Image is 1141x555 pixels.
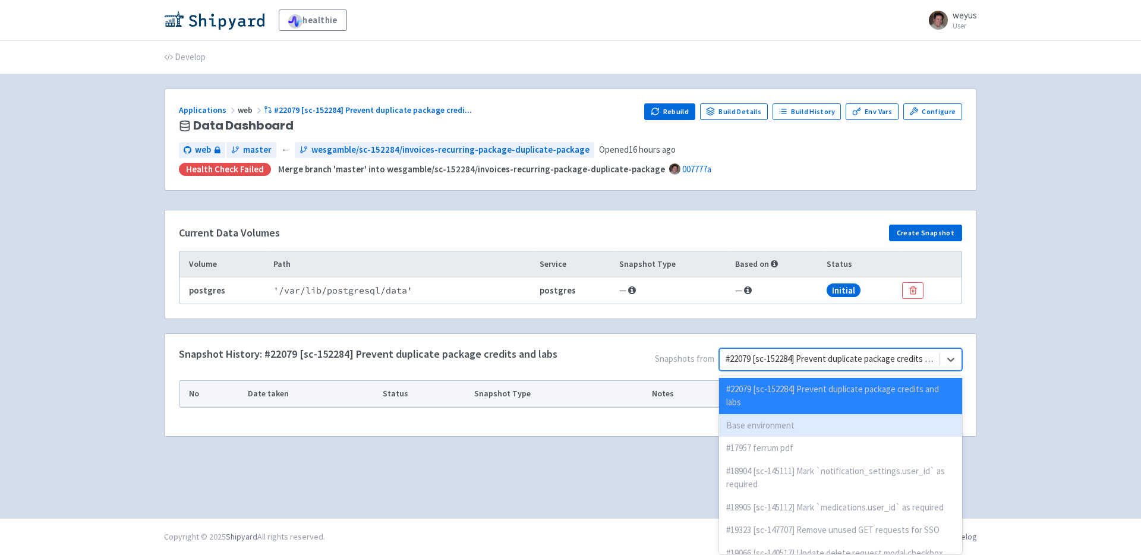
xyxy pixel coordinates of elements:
[827,283,861,297] span: Initial
[281,143,290,157] span: ←
[557,348,962,376] span: Snapshots from
[719,414,962,437] div: Base environment
[846,103,898,120] a: Env Vars
[719,378,962,414] div: #22079 [sc-152284] Prevent duplicate package credits and labs
[644,103,695,120] button: Rebuild
[379,381,471,407] th: Status
[179,105,238,115] a: Applications
[629,144,676,155] time: 16 hours ago
[195,143,211,157] span: web
[164,531,325,543] div: Copyright © 2025 All rights reserved.
[179,142,225,158] a: web
[243,143,272,157] span: master
[889,225,962,241] button: Create Snapshot
[269,277,535,304] td: ' /var/lib/postgresql/data '
[264,105,474,115] a: #22079 [sc-152284] Prevent duplicate package credi...
[295,142,594,158] a: wesgamble/sc-152284/invoices-recurring-package-duplicate-package
[179,163,271,176] div: Health check failed
[278,163,665,175] strong: Merge branch 'master' into wesgamble/sc-152284/invoices-recurring-package-duplicate-package
[922,11,977,30] a: weyus User
[179,348,557,360] h4: Snapshot History: #22079 [sc-152284] Prevent duplicate package credits and labs
[615,251,732,277] th: Snapshot Type
[732,277,823,304] td: —
[953,10,977,21] span: weyus
[193,119,294,133] span: Data Dashboard
[471,381,648,407] th: Snapshot Type
[179,227,280,239] h4: Current Data Volumes
[719,437,962,460] div: #17957 ferrum pdf
[238,105,264,115] span: web
[244,381,379,407] th: Date taken
[540,285,576,296] b: postgres
[179,251,269,277] th: Volume
[226,142,276,158] a: master
[953,22,977,30] small: User
[732,251,823,277] th: Based on
[648,381,730,407] th: Notes
[311,143,590,157] span: wesgamble/sc-152284/invoices-recurring-package-duplicate-package
[269,251,535,277] th: Path
[719,496,962,519] div: #18905 [sc-145112] Mark `medications.user_id` as required
[279,10,347,31] a: healthie
[719,460,962,496] div: #18904 [sc-145111] Mark `notification_settings.user_id` as required
[535,251,615,277] th: Service
[700,103,768,120] a: Build Details
[164,11,264,30] img: Shipyard logo
[615,277,732,304] td: —
[823,251,899,277] th: Status
[773,103,841,120] a: Build History
[164,41,206,74] a: Develop
[179,381,244,407] th: No
[274,105,472,115] span: #22079 [sc-152284] Prevent duplicate package credi ...
[599,143,676,157] span: Opened
[226,531,257,542] a: Shipyard
[682,163,711,175] a: 007777a
[903,103,962,120] a: Configure
[189,285,225,296] b: postgres
[719,519,962,542] div: #19323 [sc-147707] Remove unused GET requests for SSO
